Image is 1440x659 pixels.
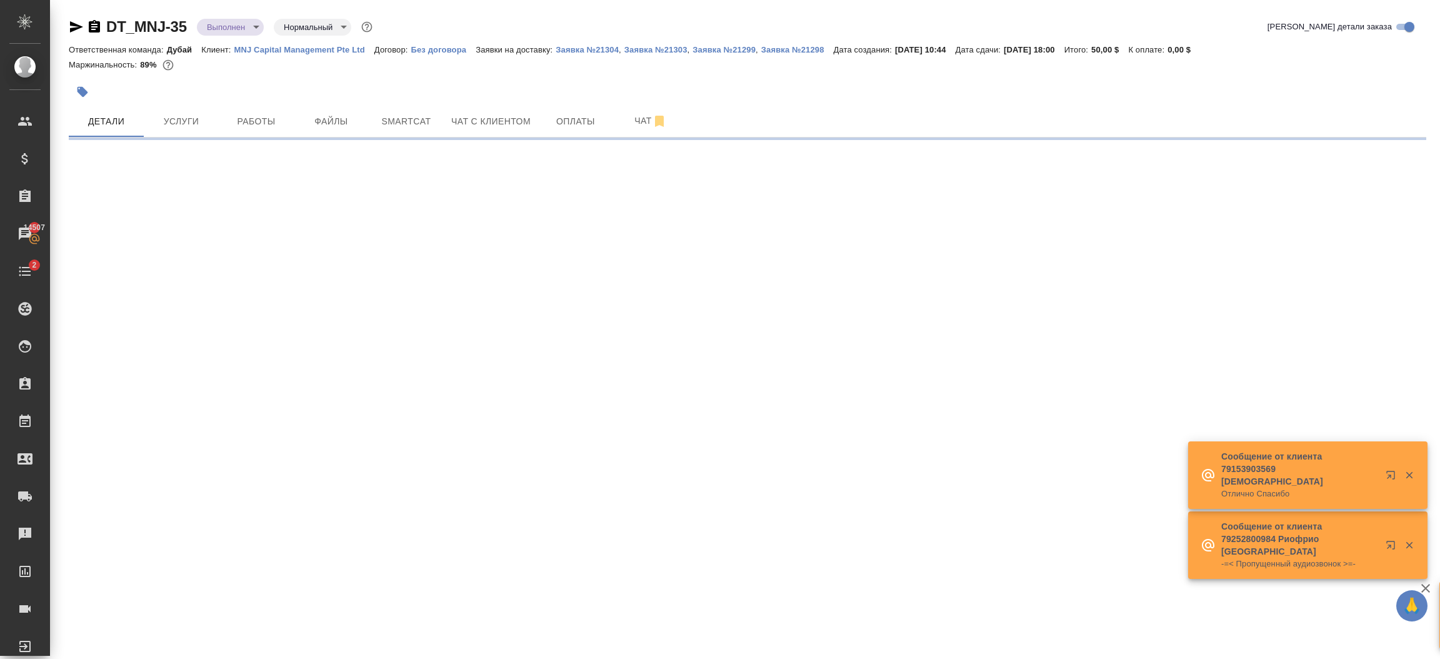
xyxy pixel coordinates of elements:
button: Заявка №21304 [556,44,619,56]
span: Оплаты [546,114,606,129]
p: Отлично Спасибо [1221,488,1377,500]
p: Заявка №21299 [692,45,756,54]
span: Файлы [301,114,361,129]
p: , [687,45,693,54]
button: Открыть в новой вкладке [1378,463,1408,493]
p: Дубай [167,45,202,54]
button: Закрыть [1396,470,1422,481]
a: MNJ Capital Management Pte Ltd [234,44,374,54]
p: 0,00 $ [1167,45,1200,54]
div: Выполнен [197,19,264,36]
p: Заявка №21303 [624,45,687,54]
button: Выполнен [203,22,249,33]
span: 14507 [16,221,52,234]
a: DT_MNJ-35 [106,18,187,35]
span: Чат [621,113,681,129]
svg: Отписаться [652,114,667,129]
div: Выполнен [274,19,351,36]
p: [DATE] 18:00 [1004,45,1064,54]
p: , [756,45,761,54]
span: Услуги [151,114,211,129]
button: Закрыть [1396,540,1422,551]
p: Маржинальность: [69,60,140,69]
p: Итого: [1064,45,1091,54]
p: Заявки на доставку: [476,45,556,54]
p: MNJ Capital Management Pte Ltd [234,45,374,54]
a: 2 [3,256,47,287]
p: Сообщение от клиента 79153903569 [DEMOGRAPHIC_DATA] [1221,450,1377,488]
button: 438.04 RUB; [160,57,176,73]
p: Сообщение от клиента 79252800984 Риофрио [GEOGRAPHIC_DATA] [1221,520,1377,558]
p: Заявка №21298 [761,45,834,54]
p: Дата создания: [834,45,895,54]
button: Заявка №21298 [761,44,834,56]
p: -=< Пропущенный аудиозвонок >=- [1221,558,1377,570]
p: Заявка №21304 [556,45,619,54]
span: Работы [226,114,286,129]
p: Ответственная команда: [69,45,167,54]
span: Чат с клиентом [451,114,531,129]
span: 2 [24,259,44,271]
button: Заявка №21303 [624,44,687,56]
span: Детали [76,114,136,129]
button: Доп статусы указывают на важность/срочность заказа [359,19,375,35]
p: 89% [140,60,159,69]
p: [DATE] 10:44 [895,45,956,54]
a: 14507 [3,218,47,249]
p: Договор: [374,45,411,54]
p: , [619,45,624,54]
button: Открыть в новой вкладке [1378,533,1408,563]
span: [PERSON_NAME] детали заказа [1267,21,1392,33]
p: Дата сдачи: [956,45,1004,54]
button: Добавить тэг [69,78,96,106]
button: Скопировать ссылку для ЯМессенджера [69,19,84,34]
p: К оплате: [1128,45,1167,54]
p: Клиент: [201,45,234,54]
button: Нормальный [280,22,336,33]
button: Заявка №21299 [692,44,756,56]
span: Smartcat [376,114,436,129]
a: Без договора [411,44,476,54]
p: Без договора [411,45,476,54]
p: 50,00 $ [1091,45,1128,54]
button: Скопировать ссылку [87,19,102,34]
